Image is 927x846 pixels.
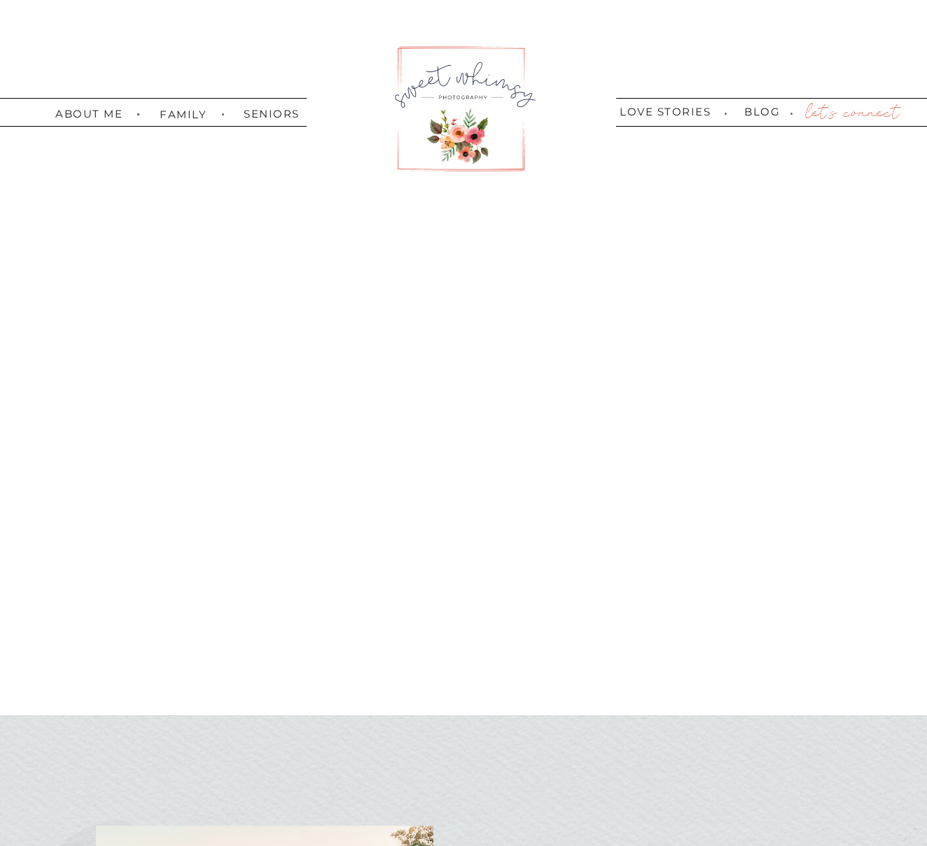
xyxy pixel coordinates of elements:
a: family [160,108,200,118]
a: about me [55,108,123,118]
a: let's connect [803,103,899,124]
a: love stories [616,106,714,120]
h2: The Senior experience [60,429,868,627]
a: seniors [244,108,293,118]
a: blog [742,106,782,120]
